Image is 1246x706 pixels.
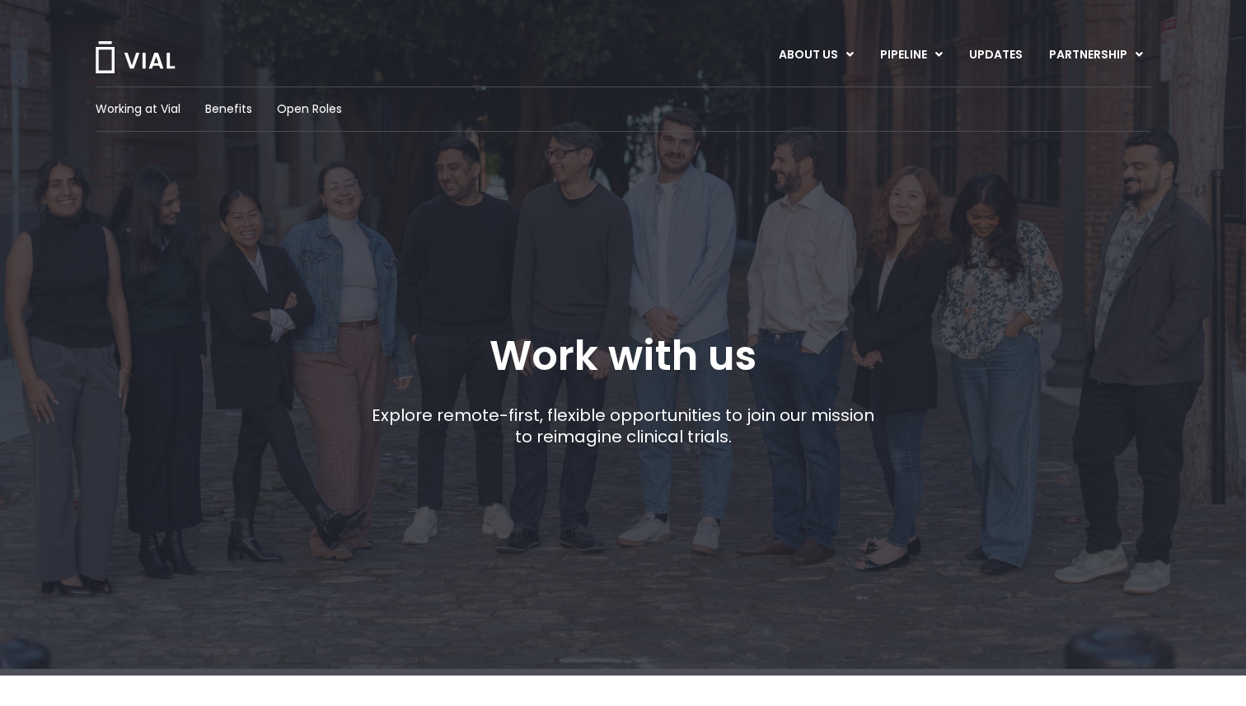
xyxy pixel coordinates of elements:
[956,41,1035,69] a: UPDATES
[366,404,881,447] p: Explore remote-first, flexible opportunities to join our mission to reimagine clinical trials.
[489,332,756,380] h1: Work with us
[766,41,866,69] a: ABOUT USMenu Toggle
[867,41,955,69] a: PIPELINEMenu Toggle
[94,41,176,73] img: Vial Logo
[205,101,252,118] a: Benefits
[1036,41,1156,69] a: PARTNERSHIPMenu Toggle
[277,101,342,118] a: Open Roles
[96,101,180,118] a: Working at Vial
